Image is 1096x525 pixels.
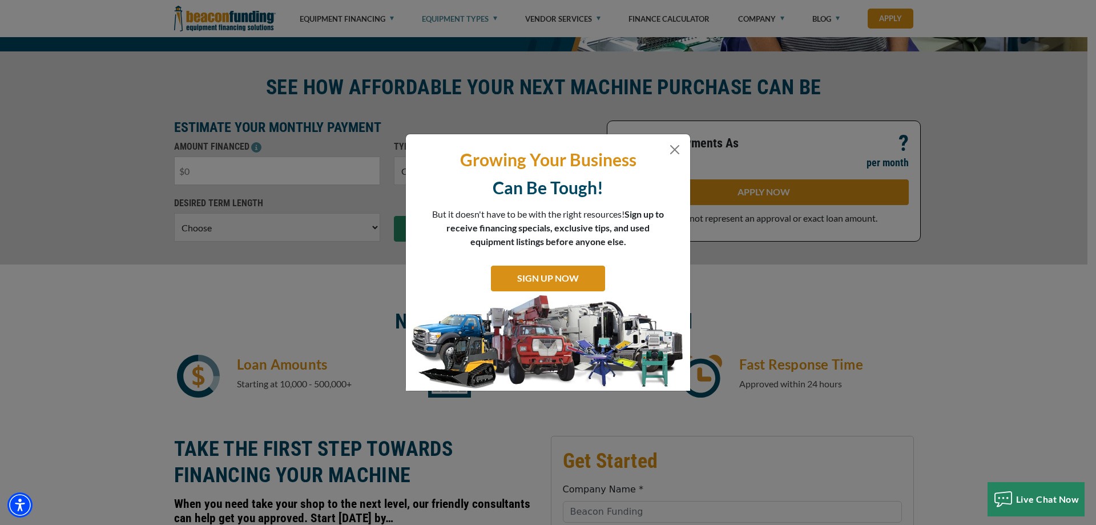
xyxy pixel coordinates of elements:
button: Close [668,143,682,157]
a: SIGN UP NOW [491,266,605,291]
p: Can Be Tough! [414,177,682,199]
button: Live Chat Now [988,482,1085,516]
span: Live Chat Now [1016,494,1079,504]
p: But it doesn't have to be with the right resources! [432,207,664,249]
div: Accessibility Menu [7,492,33,518]
p: Growing Your Business [414,149,682,171]
img: subscribe-modal.jpg [406,294,690,391]
span: Sign up to receive financing specials, exclusive tips, and used equipment listings before anyone ... [446,209,664,247]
